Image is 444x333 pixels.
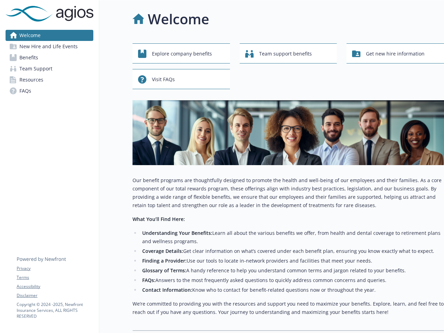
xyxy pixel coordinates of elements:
strong: Glossary of Terms: [142,267,186,274]
li: Answers to the most frequently asked questions to quickly address common concerns and queries. [140,276,444,284]
span: Get new hire information [366,47,425,60]
span: Welcome [19,30,41,41]
strong: Contact Information: [142,287,192,293]
span: New Hire and Life Events [19,41,78,52]
button: Explore company benefits [133,43,230,63]
a: Disclaimer [17,292,93,299]
a: Accessibility [17,283,93,290]
strong: Coverage Details: [142,248,183,254]
strong: FAQs: [142,277,155,283]
a: FAQs [6,85,93,96]
button: Team support benefits [240,43,337,63]
span: Benefits [19,52,38,63]
a: Terms [17,274,93,281]
span: FAQs [19,85,31,96]
a: New Hire and Life Events [6,41,93,52]
li: Know who to contact for benefit-related questions now or throughout the year. [140,286,444,294]
p: Our benefit programs are thoughtfully designed to promote the health and well-being of our employ... [133,176,444,210]
span: Explore company benefits [152,47,212,60]
span: Visit FAQs [152,73,175,86]
strong: Finding a Provider: [142,257,187,264]
li: Learn all about the various benefits we offer, from health and dental coverage to retirement plan... [140,229,444,246]
button: Get new hire information [347,43,444,63]
p: Copyright © 2024 - 2025 , Newfront Insurance Services, ALL RIGHTS RESERVED [17,301,93,319]
a: Privacy [17,265,93,272]
li: Use our tools to locate in-network providers and facilities that meet your needs. [140,257,444,265]
p: We’re committed to providing you with the resources and support you need to maximize your benefit... [133,300,444,316]
strong: Understanding Your Benefits: [142,230,212,236]
li: A handy reference to help you understand common terms and jargon related to your benefits. [140,266,444,275]
a: Welcome [6,30,93,41]
li: Get clear information on what’s covered under each benefit plan, ensuring you know exactly what t... [140,247,444,255]
span: Team support benefits [259,47,312,60]
span: Resources [19,74,43,85]
img: overview page banner [133,100,444,165]
a: Team Support [6,63,93,74]
strong: What You’ll Find Here: [133,216,185,222]
a: Resources [6,74,93,85]
a: Benefits [6,52,93,63]
h1: Welcome [148,9,209,29]
button: Visit FAQs [133,69,230,89]
span: Team Support [19,63,52,74]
